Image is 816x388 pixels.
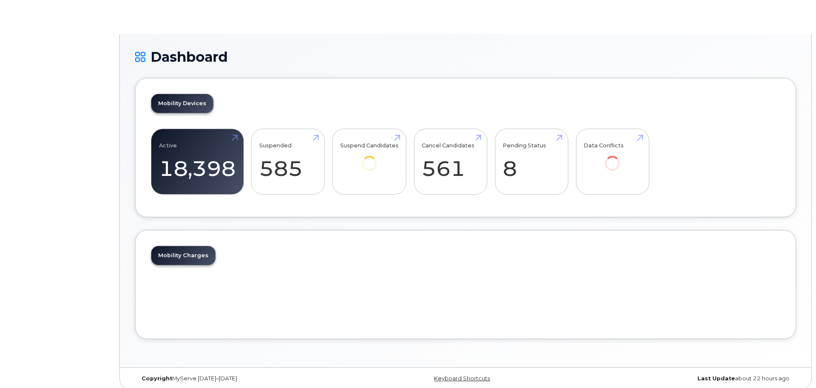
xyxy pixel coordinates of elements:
div: MyServe [DATE]–[DATE] [135,375,356,382]
h1: Dashboard [135,49,796,64]
div: about 22 hours ago [576,375,796,382]
a: Cancel Candidates 561 [422,134,479,190]
a: Keyboard Shortcuts [434,375,490,382]
strong: Last Update [697,375,735,382]
a: Active 18,398 [159,134,236,190]
a: Suspend Candidates [340,134,399,183]
a: Mobility Devices [151,94,213,113]
a: Mobility Charges [151,246,215,265]
strong: Copyright [142,375,172,382]
a: Data Conflicts [584,134,641,183]
a: Pending Status 8 [503,134,560,190]
a: Suspended 585 [259,134,317,190]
